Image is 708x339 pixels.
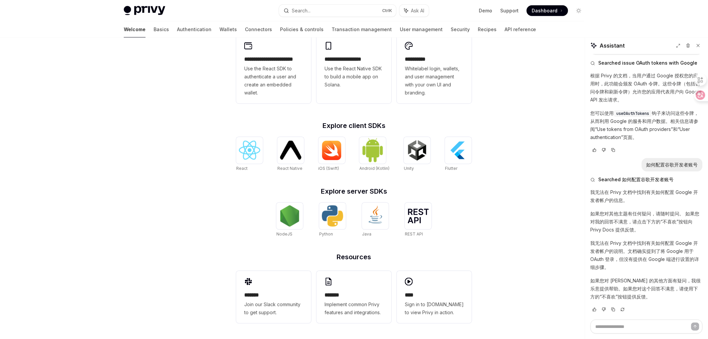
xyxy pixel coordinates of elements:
[359,166,389,171] span: Android (Kotlin)
[532,7,558,14] span: Dashboard
[124,6,165,15] img: light logo
[591,72,703,104] p: 根据 Privy 的文档，当用户通过 Google 授权您的应用时，此功能会颁发 OAuth 令牌。这些令牌（包括访问令牌和刷新令牌）允许您的应用代表用户向 Google API 发出请求。
[397,271,472,323] a: ****Sign in to [DOMAIN_NAME] to view Privy in action.
[599,176,674,183] span: Searched 如何配置谷歌开发者账号
[405,231,423,236] span: REST API
[236,271,311,323] a: **** **Join our Slack community to get support.
[479,7,492,14] a: Demo
[407,140,428,161] img: Unity
[236,137,263,172] a: ReactReact
[405,300,464,317] span: Sign in to [DOMAIN_NAME] to view Privy in action.
[591,239,703,271] p: 我无法在 Privy 文档中找到有关如何配置 Google 开发者帐户的说明。文档确实提到了将 Google 用于 OAuth 登录，但没有提供在 Google 端进行设置的详细步骤。
[451,21,470,38] a: Security
[276,203,303,238] a: NodeJSNodeJS
[292,7,311,15] div: Search...
[322,205,343,227] img: Python
[445,137,472,172] a: FlutterFlutter
[646,161,698,168] div: 如何配置谷歌开发者账号
[362,138,383,163] img: Android (Kotlin)
[691,323,699,331] button: Send message
[400,5,429,17] button: Ask AI
[405,65,464,97] span: Whitelabel login, wallets, and user management with your own UI and branding.
[244,65,303,97] span: Use the React SDK to authenticate a user and create an embedded wallet.
[445,166,457,171] span: Flutter
[505,21,536,38] a: API reference
[319,137,345,172] a: iOS (Swift)iOS (Swift)
[500,7,519,14] a: Support
[527,5,568,16] a: Dashboard
[591,60,703,66] button: Searched issue OAuth tokens with Google
[411,7,424,14] span: Ask AI
[280,141,301,160] img: React Native
[591,277,703,301] p: 如果您对 [PERSON_NAME] 的其他方面有疑问，我很乐意提供帮助。如果您对这个回答不满意，请使用下方的“不喜欢”按钮提供反馈。
[478,21,497,38] a: Recipes
[405,203,432,238] a: REST APIREST API
[277,137,304,172] a: React NativeReact Native
[599,60,698,66] span: Searched issue OAuth tokens with Google
[591,109,703,141] p: 您可以使用 钩子来访问这些令牌，从而利用 Google 的服务和用户数据。相关信息请参阅“Use tokens from OAuth providers”和“User authenticatio...
[362,231,371,236] span: Java
[591,176,703,183] button: Searched 如何配置谷歌开发者账号
[244,300,303,317] span: Join our Slack community to get support.
[124,21,146,38] a: Welcome
[319,166,339,171] span: iOS (Swift)
[617,111,649,116] span: useOAuthTokens
[279,205,300,227] img: NodeJS
[404,166,414,171] span: Unity
[362,203,389,238] a: JavaJava
[279,5,396,17] button: Search...CtrlK
[319,203,346,238] a: PythonPython
[236,166,248,171] span: React
[177,21,211,38] a: Authentication
[591,188,703,204] p: 我无法在 Privy 文档中找到有关如何配置 Google 开发者帐户的信息。
[219,21,237,38] a: Wallets
[600,42,625,50] span: Assistant
[404,137,431,172] a: UnityUnity
[239,141,260,160] img: React
[277,166,302,171] span: React Native
[332,21,392,38] a: Transaction management
[317,35,391,104] a: **** **** **** ***Use the React Native SDK to build a mobile app on Solana.
[359,137,389,172] a: Android (Kotlin)Android (Kotlin)
[236,122,472,129] h2: Explore client SDKs
[448,140,469,161] img: Flutter
[236,254,472,260] h2: Resources
[573,5,584,16] button: Toggle dark mode
[245,21,272,38] a: Connectors
[382,8,392,13] span: Ctrl K
[276,231,292,236] span: NodeJS
[408,209,429,223] img: REST API
[400,21,443,38] a: User management
[325,300,383,317] span: Implement common Privy features and integrations.
[365,205,386,227] img: Java
[317,271,391,323] a: **** **Implement common Privy features and integrations.
[591,210,703,234] p: 如果您对其他主题有任何疑问，请随时提问。 如果您对我的回答不满意，请点击下方的“不喜欢”按钮向 Privy Docs 提供反馈。
[397,35,472,104] a: **** *****Whitelabel login, wallets, and user management with your own UI and branding.
[321,140,343,160] img: iOS (Swift)
[236,188,472,195] h2: Explore server SDKs
[280,21,324,38] a: Policies & controls
[154,21,169,38] a: Basics
[319,231,333,236] span: Python
[325,65,383,89] span: Use the React Native SDK to build a mobile app on Solana.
